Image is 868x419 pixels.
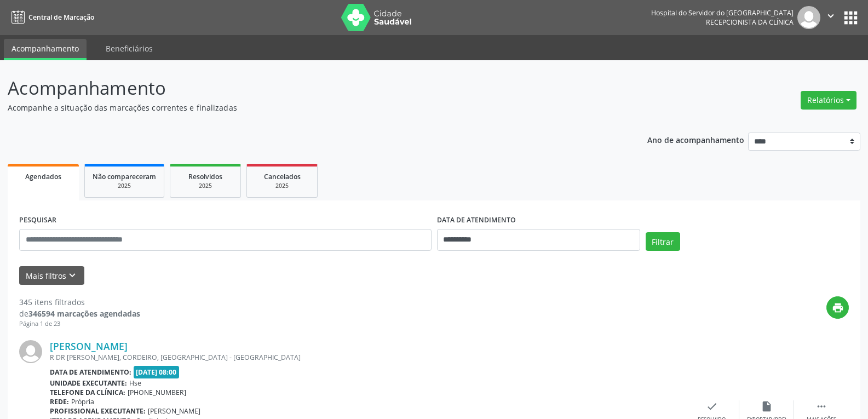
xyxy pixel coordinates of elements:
div: de [19,308,140,319]
p: Ano de acompanhamento [647,133,744,146]
span: Recepcionista da clínica [706,18,794,27]
i: keyboard_arrow_down [66,269,78,282]
div: 2025 [93,182,156,190]
span: Não compareceram [93,172,156,181]
span: Central de Marcação [28,13,94,22]
a: Acompanhamento [4,39,87,60]
img: img [19,340,42,363]
i: print [832,302,844,314]
strong: 346594 marcações agendadas [28,308,140,319]
a: [PERSON_NAME] [50,340,128,352]
label: DATA DE ATENDIMENTO [437,212,516,229]
b: Rede: [50,397,69,406]
p: Acompanhamento [8,74,605,102]
span: Resolvidos [188,172,222,181]
div: R DR [PERSON_NAME], CORDEIRO, [GEOGRAPHIC_DATA] - [GEOGRAPHIC_DATA] [50,353,685,362]
i:  [815,400,827,412]
i:  [825,10,837,22]
b: Telefone da clínica: [50,388,125,397]
label: PESQUISAR [19,212,56,229]
button: apps [841,8,860,27]
div: 345 itens filtrados [19,296,140,308]
p: Acompanhe a situação das marcações correntes e finalizadas [8,102,605,113]
button: Mais filtroskeyboard_arrow_down [19,266,84,285]
span: [PERSON_NAME] [148,406,200,416]
b: Unidade executante: [50,378,127,388]
span: [PHONE_NUMBER] [128,388,186,397]
img: img [797,6,820,29]
div: 2025 [255,182,309,190]
button: Relatórios [801,91,856,110]
div: Hospital do Servidor do [GEOGRAPHIC_DATA] [651,8,794,18]
i: check [706,400,718,412]
span: Cancelados [264,172,301,181]
i: insert_drive_file [761,400,773,412]
div: 2025 [178,182,233,190]
a: Beneficiários [98,39,160,58]
b: Profissional executante: [50,406,146,416]
div: Página 1 de 23 [19,319,140,329]
span: Própria [71,397,94,406]
button:  [820,6,841,29]
button: print [826,296,849,319]
span: [DATE] 08:00 [134,366,180,378]
button: Filtrar [646,232,680,251]
span: Agendados [25,172,61,181]
a: Central de Marcação [8,8,94,26]
span: Hse [129,378,141,388]
b: Data de atendimento: [50,368,131,377]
